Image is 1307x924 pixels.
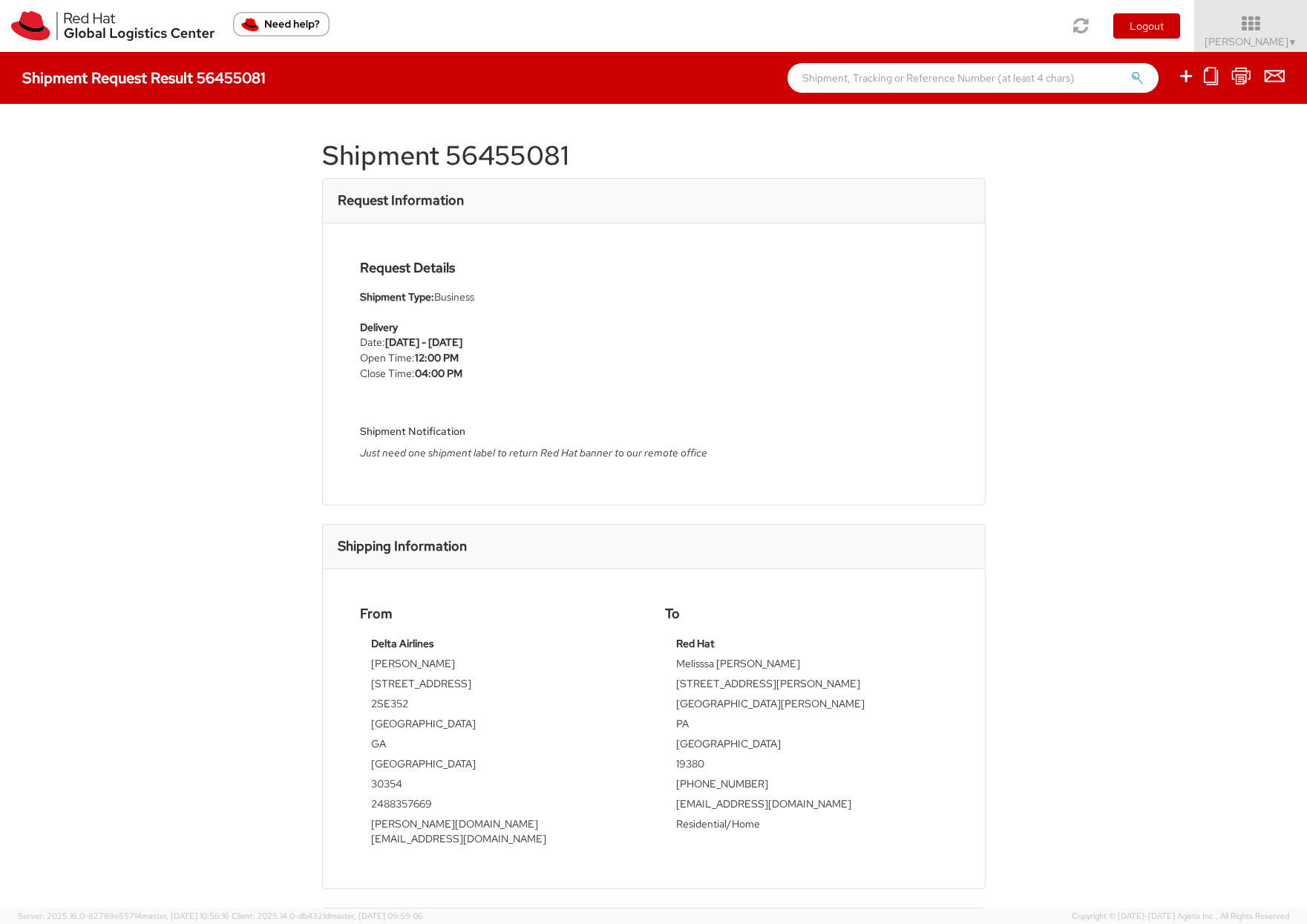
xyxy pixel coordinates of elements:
i: Just need one shipment label to return Red Hat banner to our remote office [360,446,707,459]
img: rh-logistics-00dfa346123c4ec078e1.svg [11,11,214,41]
td: [GEOGRAPHIC_DATA] [676,736,937,756]
td: [PHONE_NUMBER] [676,776,937,796]
td: 2488357669 [371,796,632,816]
td: 19380 [676,756,937,776]
span: master, [DATE] 10:56:16 [142,911,229,921]
span: Copyright © [DATE]-[DATE] Agistix Inc., All Rights Reserved [1072,911,1289,923]
td: [GEOGRAPHIC_DATA] [371,716,632,736]
input: Shipment, Tracking or Reference Number (at least 4 chars) [787,63,1159,93]
td: [GEOGRAPHIC_DATA] [371,756,632,776]
td: GA [371,736,632,756]
h4: Shipment Request Result 56455081 [22,70,266,86]
td: [PERSON_NAME] [371,656,632,676]
span: ▼ [1288,36,1297,48]
li: Business [360,289,744,305]
td: Residential/Home [676,816,937,836]
span: Server: 2025.16.0-82789e55714 [18,911,229,921]
td: [STREET_ADDRESS] [371,676,632,696]
strong: 12:00 PM [415,351,459,364]
td: [STREET_ADDRESS][PERSON_NAME] [676,676,937,696]
h4: Request Details [360,261,744,275]
strong: 04:00 PM [415,367,462,380]
span: [PERSON_NAME] [1205,35,1297,48]
li: Date: [360,335,509,350]
li: Open Time: [360,350,509,366]
td: 30354 [371,776,632,796]
strong: Delivery [360,321,398,334]
strong: Delta Airlines [371,637,434,650]
span: Client: 2025.14.0-db4321d [232,911,423,921]
td: [EMAIL_ADDRESS][DOMAIN_NAME] [676,796,937,816]
h5: Shipment Notification [360,426,744,437]
h1: Shipment 56455081 [322,141,986,171]
h3: Request Information [338,193,464,208]
td: [GEOGRAPHIC_DATA][PERSON_NAME] [676,696,937,716]
h4: From [360,606,643,621]
strong: Shipment Type: [360,290,434,304]
span: master, [DATE] 09:59:06 [330,911,423,921]
h3: Shipping Information [338,539,467,554]
td: PA [676,716,937,736]
h4: To [665,606,948,621]
li: Close Time: [360,366,509,381]
button: Logout [1113,13,1180,39]
td: Melisssa [PERSON_NAME] [676,656,937,676]
strong: [DATE] [385,335,419,349]
button: Need help? [233,12,330,36]
td: [PERSON_NAME][DOMAIN_NAME][EMAIL_ADDRESS][DOMAIN_NAME] [371,816,632,851]
strong: - [DATE] [422,335,462,349]
td: 2SE352 [371,696,632,716]
strong: Red Hat [676,637,715,650]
